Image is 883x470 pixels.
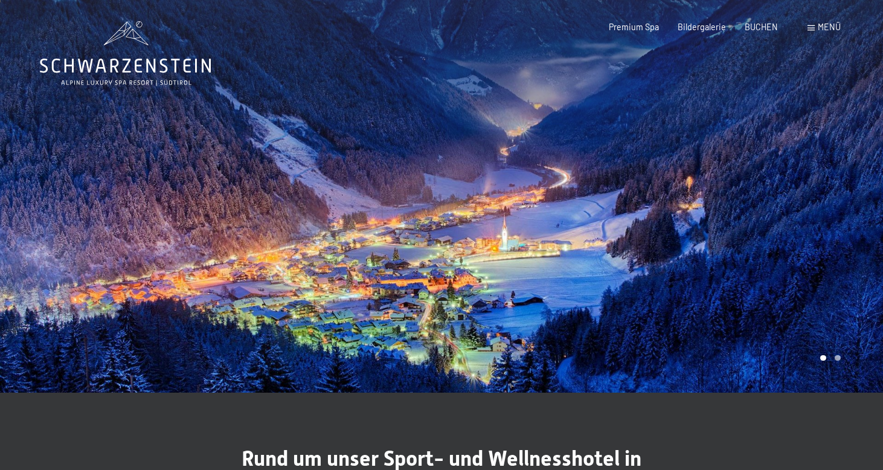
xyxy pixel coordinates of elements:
[609,22,659,32] a: Premium Spa
[820,355,826,361] div: Carousel Page 1 (Current Slide)
[835,355,841,361] div: Carousel Page 2
[745,22,778,32] a: BUCHEN
[816,355,840,361] div: Carousel Pagination
[818,22,841,32] span: Menü
[678,22,726,32] a: Bildergalerie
